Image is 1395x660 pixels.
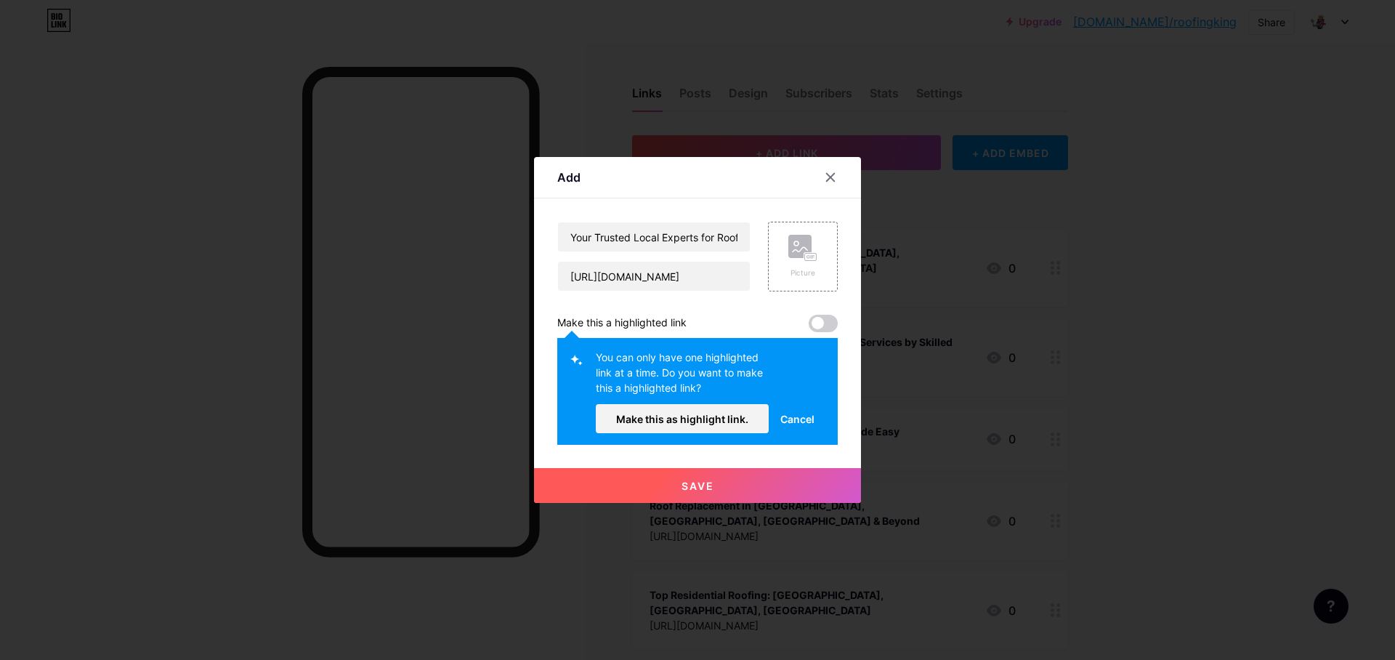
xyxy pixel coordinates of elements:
button: Save [534,468,861,503]
span: Save [682,480,714,492]
div: Add [557,169,581,186]
button: Cancel [769,404,826,433]
input: URL [558,262,750,291]
button: Make this as highlight link. [596,404,769,433]
input: Title [558,222,750,251]
div: Make this a highlighted link [557,315,687,332]
span: Make this as highlight link. [616,413,748,425]
div: Picture [788,267,817,278]
span: Cancel [780,411,814,427]
div: You can only have one highlighted link at a time. Do you want to make this a highlighted link? [596,350,769,404]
